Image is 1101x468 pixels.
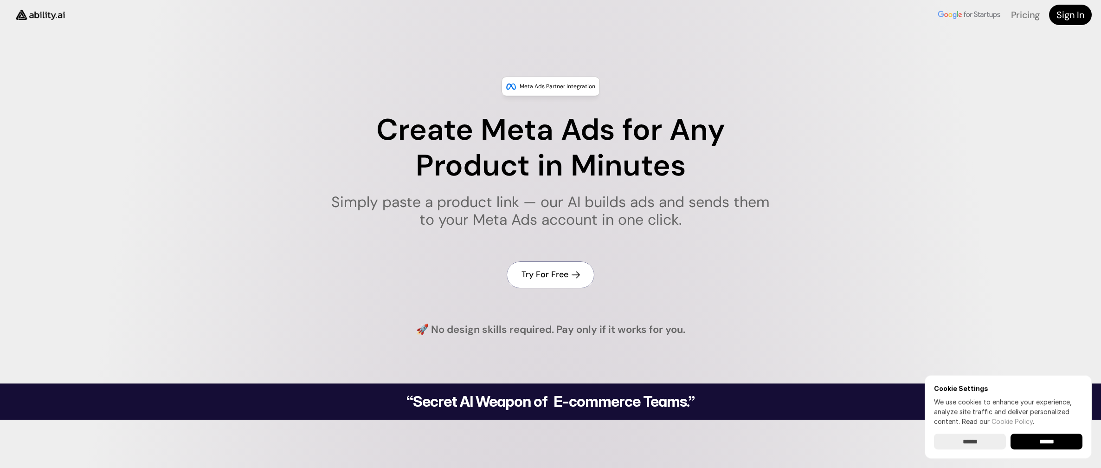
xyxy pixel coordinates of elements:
[1056,8,1084,21] h4: Sign In
[383,394,719,409] h2: “Secret AI Weapon of E-commerce Teams.”
[1049,5,1092,25] a: Sign In
[507,261,594,288] a: Try For Free
[522,269,568,280] h4: Try For Free
[416,323,685,337] h4: 🚀 No design skills required. Pay only if it works for you.
[1011,9,1040,21] a: Pricing
[934,384,1082,392] h6: Cookie Settings
[992,417,1033,425] a: Cookie Policy
[934,397,1082,426] p: We use cookies to enhance your experience, analyze site traffic and deliver personalized content.
[325,193,776,229] h1: Simply paste a product link — our AI builds ads and sends them to your Meta Ads account in one cl...
[325,112,776,184] h1: Create Meta Ads for Any Product in Minutes
[520,82,595,91] p: Meta Ads Partner Integration
[962,417,1034,425] span: Read our .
